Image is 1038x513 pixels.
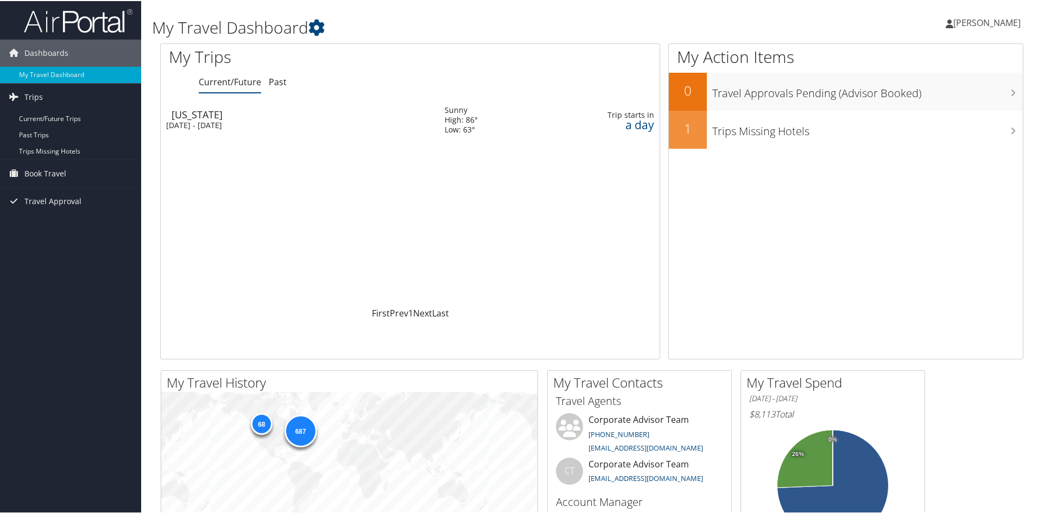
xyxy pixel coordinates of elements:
div: Sunny [445,104,478,114]
span: $8,113 [749,407,775,419]
span: Trips [24,83,43,110]
h3: Travel Approvals Pending (Advisor Booked) [712,79,1023,100]
h1: My Action Items [669,45,1023,67]
a: First [372,306,390,318]
a: 1Trips Missing Hotels [669,110,1023,148]
div: [DATE] - [DATE] [166,119,428,129]
li: Corporate Advisor Team [550,457,729,492]
h6: Total [749,407,916,419]
a: 1 [408,306,413,318]
a: Past [269,75,287,87]
h2: My Travel Contacts [553,372,731,391]
span: [PERSON_NAME] [953,16,1021,28]
h1: My Trips [169,45,444,67]
div: Trip starts in [556,109,654,119]
h6: [DATE] - [DATE] [749,392,916,403]
span: Book Travel [24,159,66,186]
div: a day [556,119,654,129]
h2: My Travel History [167,372,537,391]
tspan: 26% [792,450,804,457]
div: High: 86° [445,114,478,124]
div: Low: 63° [445,124,478,134]
a: Prev [390,306,408,318]
span: Travel Approval [24,187,81,214]
div: CT [556,457,583,484]
li: Corporate Advisor Team [550,412,729,457]
img: airportal-logo.png [24,7,132,33]
h3: Trips Missing Hotels [712,117,1023,138]
span: Dashboards [24,39,68,66]
h2: My Travel Spend [746,372,925,391]
a: 0Travel Approvals Pending (Advisor Booked) [669,72,1023,110]
a: [EMAIL_ADDRESS][DOMAIN_NAME] [588,472,703,482]
div: 687 [284,414,317,446]
h3: Account Manager [556,493,723,509]
h2: 1 [669,118,707,137]
div: [US_STATE] [172,109,434,118]
a: [PERSON_NAME] [946,5,1031,38]
tspan: 0% [828,435,837,442]
a: Next [413,306,432,318]
a: Current/Future [199,75,261,87]
a: [PHONE_NUMBER] [588,428,649,438]
h3: Travel Agents [556,392,723,408]
a: [EMAIL_ADDRESS][DOMAIN_NAME] [588,442,703,452]
h2: 0 [669,80,707,99]
div: 68 [250,412,272,434]
a: Last [432,306,449,318]
h1: My Travel Dashboard [152,15,738,38]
